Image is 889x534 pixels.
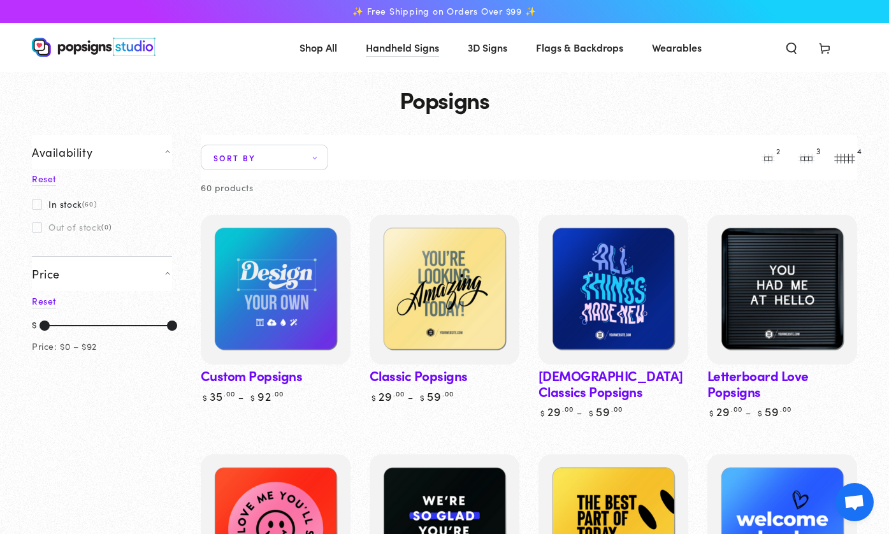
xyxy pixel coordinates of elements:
[201,145,328,170] summary: Sort by
[755,145,781,170] button: 2
[32,145,92,159] span: Availability
[201,215,351,364] a: Custom PopsignsCustom Popsigns
[352,6,536,17] span: ✨ Free Shipping on Orders Over $99 ✨
[300,38,337,57] span: Shop All
[366,38,439,57] span: Handheld Signs
[32,266,60,281] span: Price
[835,483,874,521] div: Open chat
[793,145,819,170] button: 3
[32,256,172,291] summary: Price
[526,31,633,64] a: Flags & Backdrops
[370,215,519,364] a: Classic PopsignsClassic Popsigns
[32,317,37,335] div: $
[32,338,97,354] div: Price: $0 – $92
[32,294,56,308] a: Reset
[707,215,857,364] a: Letterboard Love PopsignsLetterboard Love Popsigns
[32,87,857,112] h1: Popsigns
[82,200,97,208] span: (60)
[32,222,112,232] label: Out of stock
[458,31,517,64] a: 3D Signs
[536,38,623,57] span: Flags & Backdrops
[32,199,97,209] label: In stock
[201,180,254,196] p: 60 products
[101,223,112,231] span: (0)
[356,31,449,64] a: Handheld Signs
[32,135,172,169] summary: Availability
[775,33,808,61] summary: Search our site
[642,31,711,64] a: Wearables
[538,215,688,364] a: Baptism Classics PopsignsBaptism Classics Popsigns
[290,31,347,64] a: Shop All
[652,38,702,57] span: Wearables
[468,38,507,57] span: 3D Signs
[32,172,56,186] a: Reset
